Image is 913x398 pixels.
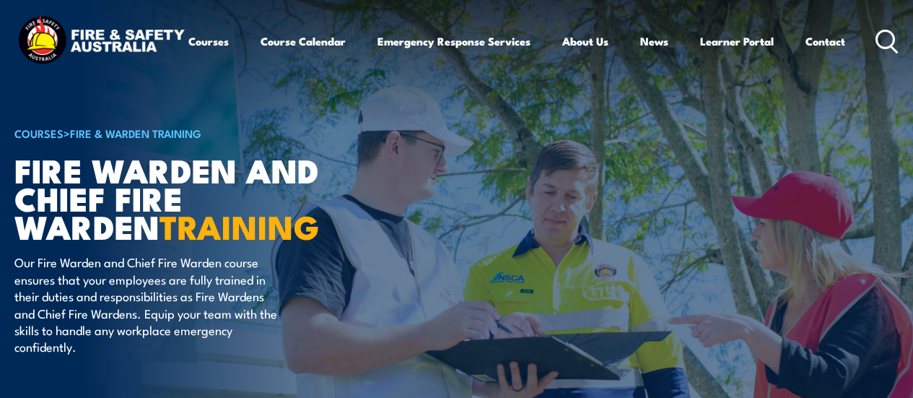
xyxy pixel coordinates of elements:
[562,24,608,59] a: About Us
[805,24,845,59] a: Contact
[377,24,530,59] a: Emergency Response Services
[14,125,64,141] a: COURSES
[14,155,371,240] h1: Fire Warden and Chief Fire Warden
[70,125,201,141] a: Fire & Warden Training
[261,24,346,59] a: Course Calendar
[700,24,774,59] a: Learner Portal
[14,254,278,355] p: Our Fire Warden and Chief Fire Warden course ensures that your employees are fully trained in the...
[160,201,320,251] strong: TRAINING
[188,24,229,59] a: Courses
[640,24,668,59] a: News
[14,124,371,142] h6: >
